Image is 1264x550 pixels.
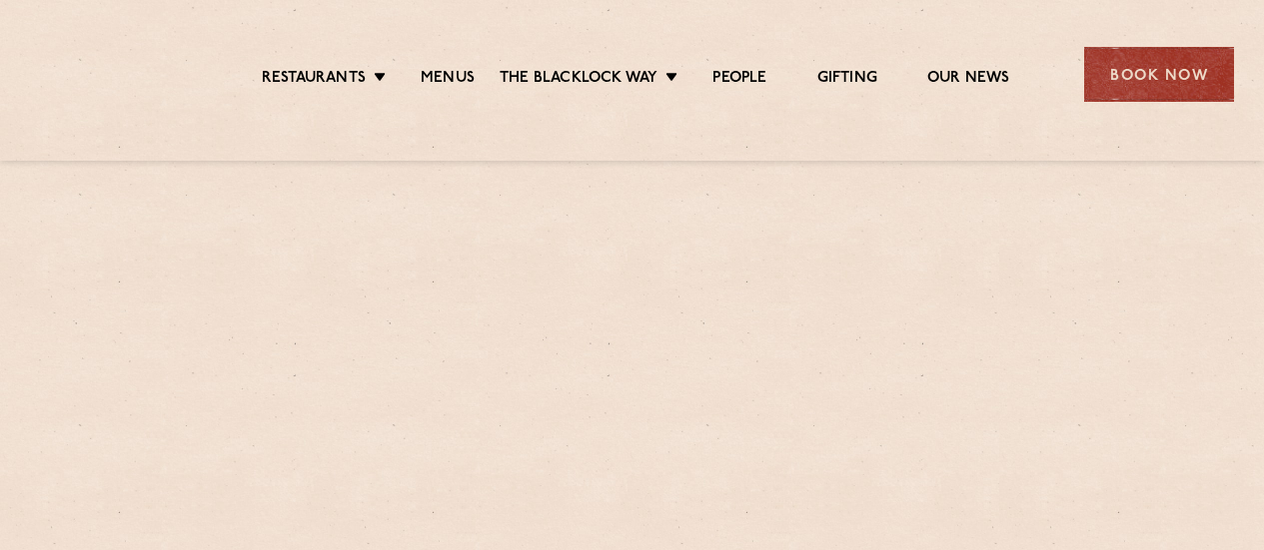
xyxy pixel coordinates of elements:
a: Our News [927,69,1010,91]
a: Menus [421,69,475,91]
a: Gifting [817,69,877,91]
a: The Blacklock Way [500,69,657,91]
a: Restaurants [262,69,366,91]
div: Book Now [1084,47,1234,102]
img: svg%3E [30,19,197,131]
a: People [712,69,766,91]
